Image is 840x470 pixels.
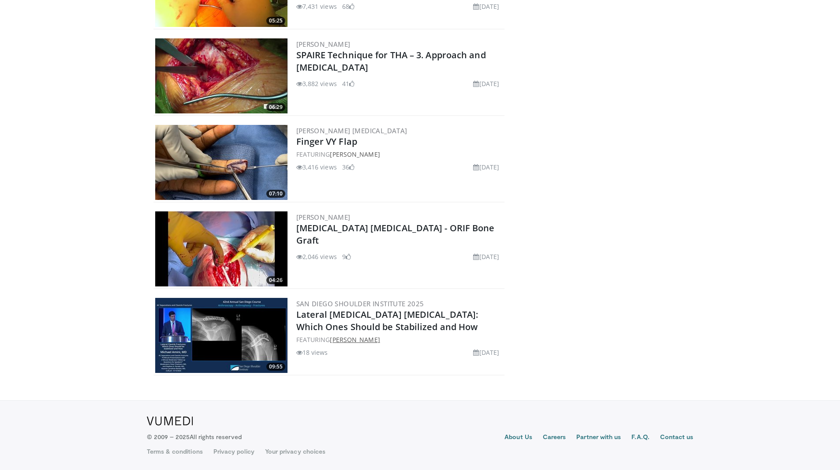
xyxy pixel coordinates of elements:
span: All rights reserved [190,433,241,440]
li: [DATE] [473,162,499,172]
span: 07:10 [266,190,285,198]
li: [DATE] [473,252,499,261]
a: Finger VY Flap [296,135,357,147]
a: [PERSON_NAME] [330,150,380,158]
img: VuMedi Logo [147,417,193,425]
a: Your privacy choices [265,447,325,456]
span: 05:25 [266,17,285,25]
li: 3,882 views [296,79,337,88]
li: 3,416 views [296,162,337,172]
a: SPAIRE Technique for THA – 3. Approach and [MEDICAL_DATA] [296,49,486,73]
li: 7,431 views [296,2,337,11]
li: 68 [342,2,355,11]
p: © 2009 – 2025 [147,432,242,441]
a: [PERSON_NAME] [296,213,351,222]
a: 07:10 [155,125,287,200]
li: 36 [342,162,355,172]
span: 06:29 [266,103,285,111]
div: FEATURING [296,335,503,344]
a: 06:29 [155,38,287,113]
span: 09:55 [266,363,285,371]
img: b6443022-8787-4548-a649-a4d05826d39f.300x170_q85_crop-smart_upscale.jpg [155,298,287,373]
a: San Diego Shoulder Institute 2025 [296,299,424,308]
img: bfd3a35f-b6ad-4651-8f9d-13a5547b9661.jpg.300x170_q85_crop-smart_upscale.jpg [155,125,287,200]
a: 04:26 [155,211,287,286]
a: About Us [504,432,532,443]
a: Contact us [660,432,694,443]
li: [DATE] [473,348,499,357]
img: cecf128d-c5cf-478f-a744-1d61d4fd3ca1.300x170_q85_crop-smart_upscale.jpg [155,38,287,113]
li: 2,046 views [296,252,337,261]
a: [PERSON_NAME] [MEDICAL_DATA] [296,126,407,135]
li: 9 [342,252,351,261]
img: 78d32d41-19cd-474f-b367-8d19a728d7e6.300x170_q85_crop-smart_upscale.jpg [155,211,287,286]
a: [PERSON_NAME] [330,335,380,344]
a: [MEDICAL_DATA] [MEDICAL_DATA] - ORIF Bone Graft [296,222,495,246]
a: [PERSON_NAME] [296,40,351,49]
a: Partner with us [576,432,621,443]
div: FEATURING [296,150,503,159]
li: 18 views [296,348,328,357]
span: 04:26 [266,276,285,284]
a: 09:55 [155,298,287,373]
li: [DATE] [473,2,499,11]
a: Careers [543,432,566,443]
a: Lateral [MEDICAL_DATA] [MEDICAL_DATA]: Which Ones Should be Stabilized and How [296,308,478,333]
li: [DATE] [473,79,499,88]
li: 41 [342,79,355,88]
a: F.A.Q. [631,432,649,443]
a: Privacy policy [213,447,254,456]
a: Terms & conditions [147,447,203,456]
